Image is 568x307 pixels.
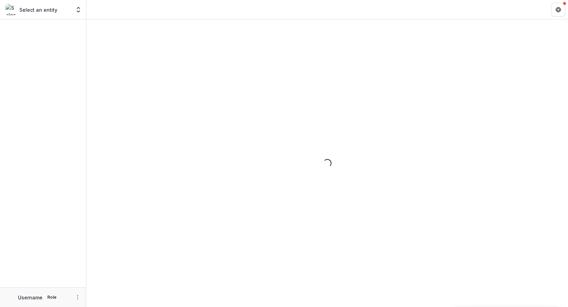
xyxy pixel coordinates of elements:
p: Role [45,294,59,300]
p: Select an entity [19,6,57,13]
img: Select an entity [6,4,17,15]
p: Username [18,294,42,301]
button: More [74,293,82,301]
button: Open entity switcher [74,3,83,17]
button: Get Help [551,3,565,17]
